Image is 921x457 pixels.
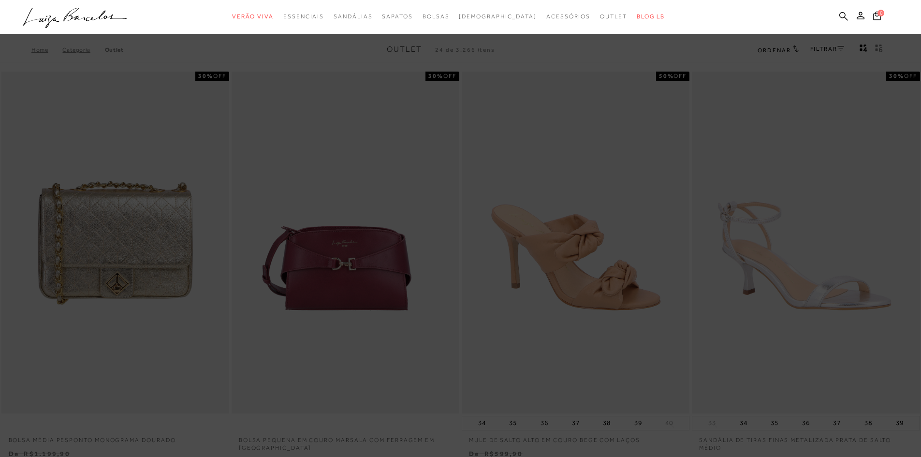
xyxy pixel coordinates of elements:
[232,8,274,26] a: categoryNavScreenReaderText
[459,8,537,26] a: noSubCategoriesText
[334,13,372,20] span: Sandálias
[637,8,665,26] a: BLOG LB
[232,13,274,20] span: Verão Viva
[546,8,590,26] a: categoryNavScreenReaderText
[600,8,627,26] a: categoryNavScreenReaderText
[600,13,627,20] span: Outlet
[382,13,412,20] span: Sapatos
[877,10,884,16] span: 0
[423,13,450,20] span: Bolsas
[283,13,324,20] span: Essenciais
[546,13,590,20] span: Acessórios
[870,11,884,24] button: 0
[283,8,324,26] a: categoryNavScreenReaderText
[423,8,450,26] a: categoryNavScreenReaderText
[334,8,372,26] a: categoryNavScreenReaderText
[382,8,412,26] a: categoryNavScreenReaderText
[459,13,537,20] span: [DEMOGRAPHIC_DATA]
[637,13,665,20] span: BLOG LB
